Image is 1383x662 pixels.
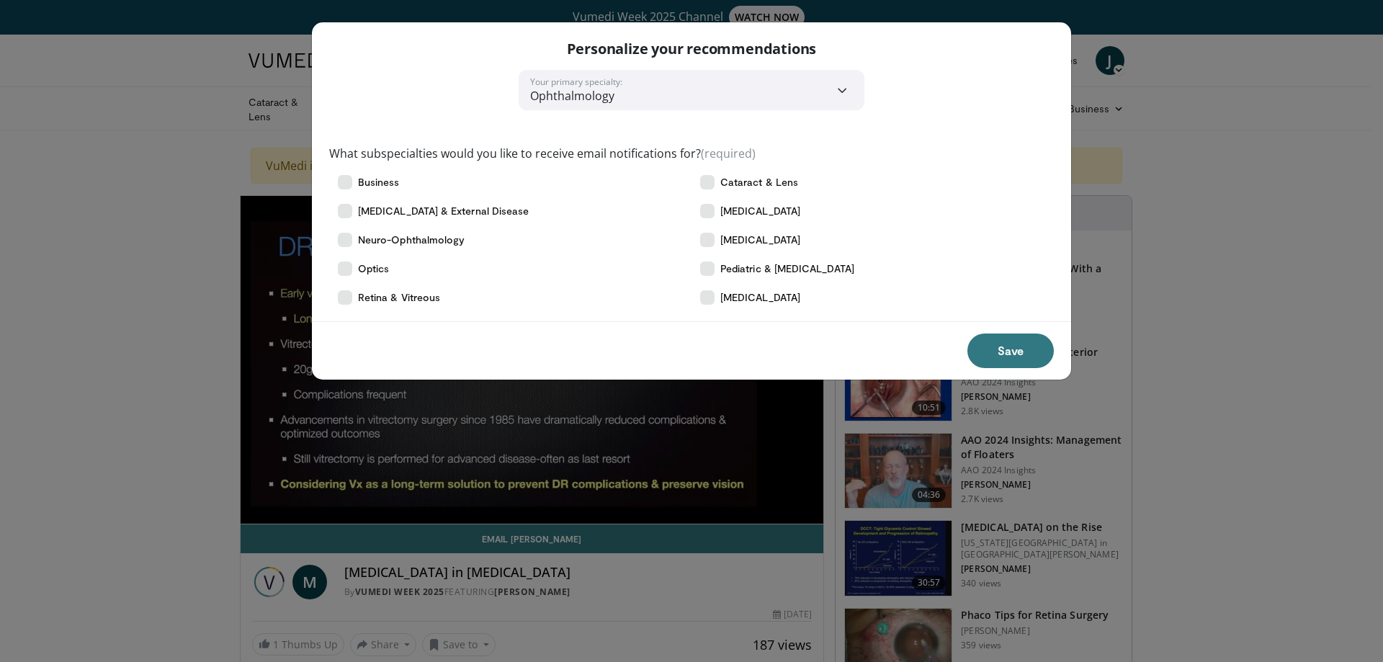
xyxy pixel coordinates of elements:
span: [MEDICAL_DATA] [720,204,800,218]
span: Cataract & Lens [720,175,798,189]
span: Business [358,175,400,189]
span: [MEDICAL_DATA] [720,233,800,247]
span: Optics [358,261,389,276]
span: [MEDICAL_DATA] & External Disease [358,204,529,218]
button: Save [967,334,1054,368]
span: Neuro-Ophthalmology [358,233,465,247]
span: Retina & Vitreous [358,290,440,305]
span: Pediatric & [MEDICAL_DATA] [720,261,854,276]
span: (required) [701,146,756,161]
label: What subspecialties would you like to receive email notifications for? [329,145,756,162]
p: Personalize your recommendations [567,40,817,58]
span: [MEDICAL_DATA] [720,290,800,305]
